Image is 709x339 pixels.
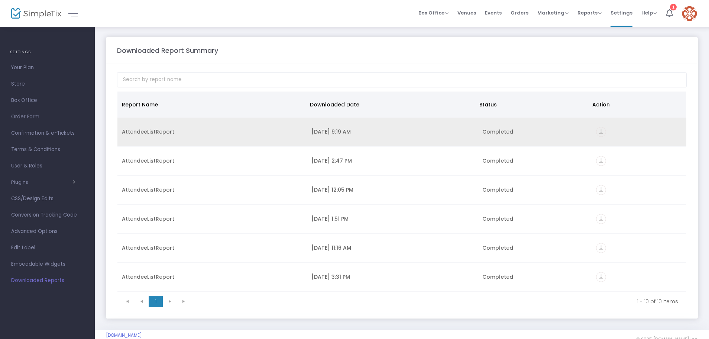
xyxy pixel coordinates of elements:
[641,9,657,16] span: Help
[596,127,682,137] div: https://go.SimpleTix.com/2bch8
[596,243,682,253] div: https://go.SimpleTix.com/4hy7a
[475,92,588,118] th: Status
[122,157,302,164] div: AttendeeListReport
[311,273,473,281] div: 6/6/2025 3:31 PM
[117,72,687,87] input: Search by report name
[122,244,302,252] div: AttendeeListReport
[457,3,476,22] span: Venues
[311,128,473,135] div: 8/13/2025 9:19 AM
[11,63,84,73] span: Your Plan
[596,274,606,282] a: vertical_align_bottom
[11,161,84,171] span: User & Roles
[117,92,686,292] div: Data table
[11,128,84,138] span: Confirmation & e-Tickets
[482,244,587,252] div: Completed
[596,245,606,253] a: vertical_align_bottom
[670,4,677,10] div: 1
[122,273,302,281] div: AttendeeListReport
[596,272,606,282] i: vertical_align_bottom
[122,186,302,194] div: AttendeeListReport
[117,92,305,118] th: Report Name
[11,79,84,89] span: Store
[311,244,473,252] div: 6/10/2025 11:16 AM
[577,9,602,16] span: Reports
[11,259,84,269] span: Embeddable Widgets
[11,194,84,204] span: CSS/Design Edits
[305,92,475,118] th: Downloaded Date
[482,157,587,164] div: Completed
[11,276,84,285] span: Downloaded Reports
[149,296,163,307] span: Page 1
[596,243,606,253] i: vertical_align_bottom
[596,214,606,224] i: vertical_align_bottom
[485,3,502,22] span: Events
[611,3,632,22] span: Settings
[311,186,473,194] div: 7/15/2025 12:05 PM
[596,214,682,224] div: https://go.SimpleTix.com/92dtf
[596,127,606,137] i: vertical_align_bottom
[596,272,682,282] div: https://go.SimpleTix.com/cfkde
[596,156,682,166] div: https://go.SimpleTix.com/7lcnl
[482,186,587,194] div: Completed
[588,92,682,118] th: Action
[11,210,84,220] span: Conversion Tracking Code
[10,45,85,60] h4: SETTINGS
[596,185,682,195] div: https://go.SimpleTix.com/8pcif
[117,45,218,55] m-panel-title: Downloaded Report Summary
[11,96,84,105] span: Box Office
[537,9,569,16] span: Marketing
[596,185,606,195] i: vertical_align_bottom
[196,298,678,305] kendo-pager-info: 1 - 10 of 10 items
[482,215,587,223] div: Completed
[11,243,84,253] span: Edit Label
[596,216,606,224] a: vertical_align_bottom
[482,273,587,281] div: Completed
[596,156,606,166] i: vertical_align_bottom
[311,157,473,164] div: 7/16/2025 2:47 PM
[122,215,302,223] div: AttendeeListReport
[11,179,75,185] button: Plugins
[511,3,528,22] span: Orders
[596,158,606,166] a: vertical_align_bottom
[418,9,449,16] span: Box Office
[122,128,302,135] div: AttendeeListReport
[596,129,606,137] a: vertical_align_bottom
[482,128,587,135] div: Completed
[106,332,142,338] a: [DOMAIN_NAME]
[11,227,84,236] span: Advanced Options
[311,215,473,223] div: 6/11/2025 1:51 PM
[596,187,606,195] a: vertical_align_bottom
[11,145,84,154] span: Terms & Conditions
[11,112,84,122] span: Order Form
